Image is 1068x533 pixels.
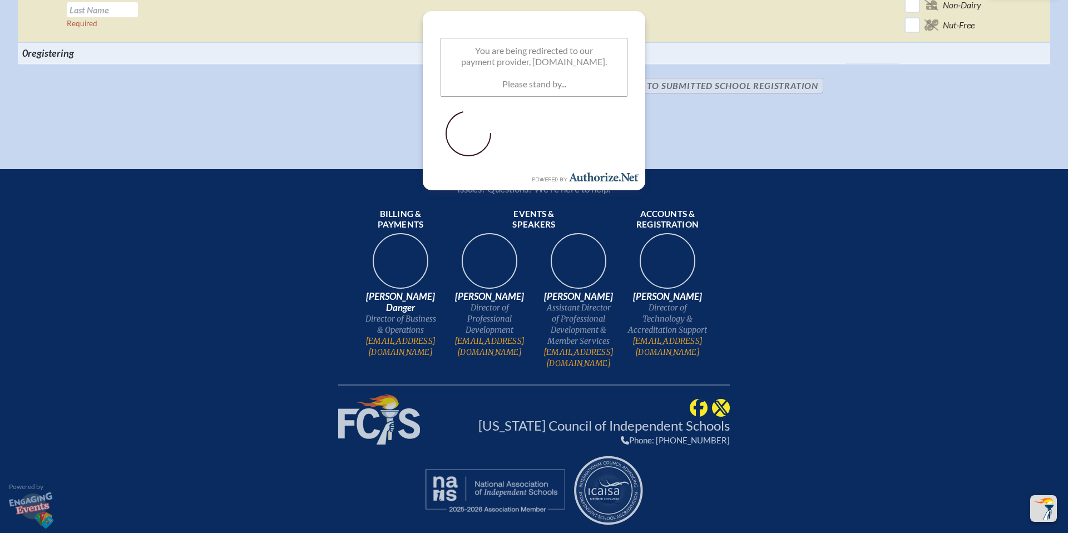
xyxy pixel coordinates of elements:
[690,402,708,412] a: FCIS @ Facebook (FloridaCouncilofIndependentSchools)
[627,335,708,358] a: [EMAIL_ADDRESS][DOMAIN_NAME]
[538,291,619,302] span: [PERSON_NAME]
[627,209,708,231] span: Accounts & registration
[627,291,708,302] span: [PERSON_NAME]
[943,19,975,31] span: Nut-Free
[9,492,53,529] img: Engaging•Events — Powerful, role-based group registration
[530,170,641,184] img: Powered by Authorize.net
[478,417,730,433] a: [US_STATE] Council of Independent Schools
[494,209,574,231] span: Events & speakers
[449,291,530,302] span: [PERSON_NAME]
[449,302,530,335] span: Director of Professional Development
[338,394,420,445] img: Florida Council of Independent Schools
[538,347,619,369] a: [EMAIL_ADDRESS][DOMAIN_NAME]
[18,42,201,63] th: 0
[441,38,627,97] p: You are being redirected to our payment provider, [DOMAIN_NAME]. Please stand by...
[424,467,566,513] img: NAIS logo
[449,335,530,358] a: [EMAIL_ADDRESS][DOMAIN_NAME]
[360,291,441,313] span: [PERSON_NAME] Danger
[9,483,53,530] a: Powered by
[424,467,566,513] a: Member, undefined
[538,302,619,347] span: Assistant Director of Professional Development & Member Services
[338,183,730,195] p: Issues? Questions? We’re here to help.
[573,455,644,526] a: Member, undefined
[9,483,53,490] p: Powered by
[543,230,614,301] img: 545ba9c4-c691-43d5-86fb-b0a622cbeb82
[573,455,644,526] img: ICAISA logo
[67,2,138,17] input: Last Name
[632,230,703,301] img: b1ee34a6-5a78-4519-85b2-7190c4823173
[627,302,708,335] span: Director of Technology & Accreditation Support
[1030,495,1057,522] button: Scroll Top
[28,47,74,59] span: registering
[712,402,730,412] a: FCIS @ Twitter (@FCISNews)
[360,335,441,358] a: [EMAIL_ADDRESS][DOMAIN_NAME]
[1032,497,1055,520] img: To the top
[478,435,730,445] div: Phone: [PHONE_NUMBER]
[360,209,441,231] span: Billing & payments
[67,19,97,28] label: Required
[454,230,525,301] img: 94e3d245-ca72-49ea-9844-ae84f6d33c0f
[365,230,436,301] img: 9c64f3fb-7776-47f4-83d7-46a341952595
[360,313,441,335] span: Director of Business & Operations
